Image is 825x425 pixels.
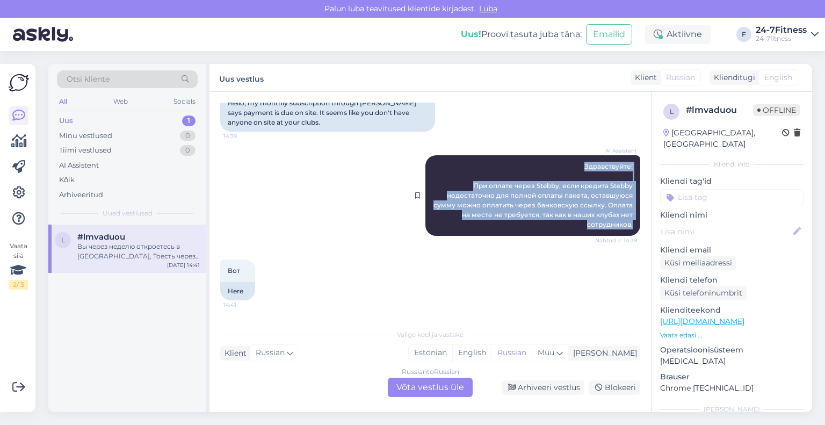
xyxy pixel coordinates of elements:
div: Вы через неделю откроетесь в [GEOGRAPHIC_DATA], Тоесть через штеби можно к вам подключится? [77,242,200,261]
p: [MEDICAL_DATA] [660,356,804,367]
p: Operatsioonisüsteem [660,344,804,356]
div: All [57,95,69,109]
div: Socials [171,95,198,109]
div: Võta vestlus üle [388,378,473,397]
p: Vaata edasi ... [660,330,804,340]
div: 0 [180,131,196,141]
span: Здравствуйте! При оплате через Stebby, если кредита Stebby недостаточно для полной оплаты пакета,... [433,162,634,228]
div: Uus [59,116,73,126]
span: Nähtud ✓ 14:39 [595,236,637,244]
span: 14:39 [223,132,264,140]
span: AI Assistent [597,147,637,155]
div: [DATE] 14:41 [167,261,200,269]
label: Uus vestlus [219,70,264,85]
p: Kliendi nimi [660,210,804,221]
div: Russian [491,345,532,361]
div: Web [111,95,130,109]
p: Chrome [TECHNICAL_ID] [660,383,804,394]
div: Tiimi vestlused [59,145,112,156]
span: Muu [538,348,554,357]
span: Вот [228,266,240,275]
div: 2 / 3 [9,280,28,290]
div: Küsi meiliaadressi [660,256,736,270]
div: AI Assistent [59,160,99,171]
b: Uus! [461,29,481,39]
div: Estonian [409,345,452,361]
input: Lisa nimi [661,226,791,237]
div: English [452,345,491,361]
span: Russian [256,347,285,359]
a: 24-7Fitness24-7fitness [756,26,819,43]
button: Emailid [586,24,632,45]
div: [PERSON_NAME] [660,405,804,414]
span: Uued vestlused [103,208,153,218]
span: l [670,107,674,116]
span: 14:41 [223,301,264,309]
div: Aktiivne [645,25,711,44]
div: Proovi tasuta juba täna: [461,28,582,41]
div: Minu vestlused [59,131,112,141]
p: Kliendi email [660,244,804,256]
input: Lisa tag [660,189,804,205]
div: Küsi telefoninumbrit [660,286,747,300]
div: # lmvaduou [686,104,753,117]
span: Otsi kliente [67,74,110,85]
p: Brauser [660,371,804,383]
div: Kõik [59,175,75,185]
span: Russian [666,72,695,83]
div: Klient [631,72,657,83]
div: 24-7Fitness [756,26,807,34]
span: English [764,72,792,83]
div: Vaata siia [9,241,28,290]
div: Klienditugi [710,72,755,83]
span: l [61,236,65,244]
div: Kliendi info [660,160,804,169]
div: Arhiveeri vestlus [502,380,584,395]
div: 0 [180,145,196,156]
div: [GEOGRAPHIC_DATA], [GEOGRAPHIC_DATA] [663,127,782,150]
div: Valige keel ja vastake [220,330,640,340]
span: Luba [476,4,501,13]
div: Here [220,282,255,300]
div: [PERSON_NAME] [569,348,637,359]
div: Klient [220,348,247,359]
p: Klienditeekond [660,305,804,316]
div: Blokeeri [589,380,640,395]
a: [URL][DOMAIN_NAME] [660,316,744,326]
div: 24-7fitness [756,34,807,43]
p: Kliendi telefon [660,275,804,286]
span: Offline [753,104,800,116]
div: Arhiveeritud [59,190,103,200]
div: Russian to Russian [402,367,459,377]
p: Kliendi tag'id [660,176,804,187]
img: Askly Logo [9,73,29,93]
span: #lmvaduou [77,232,125,242]
div: Hello, my monthly subscription through [PERSON_NAME] says payment is due on site. It seems like y... [220,94,435,132]
div: 1 [182,116,196,126]
div: F [736,27,751,42]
